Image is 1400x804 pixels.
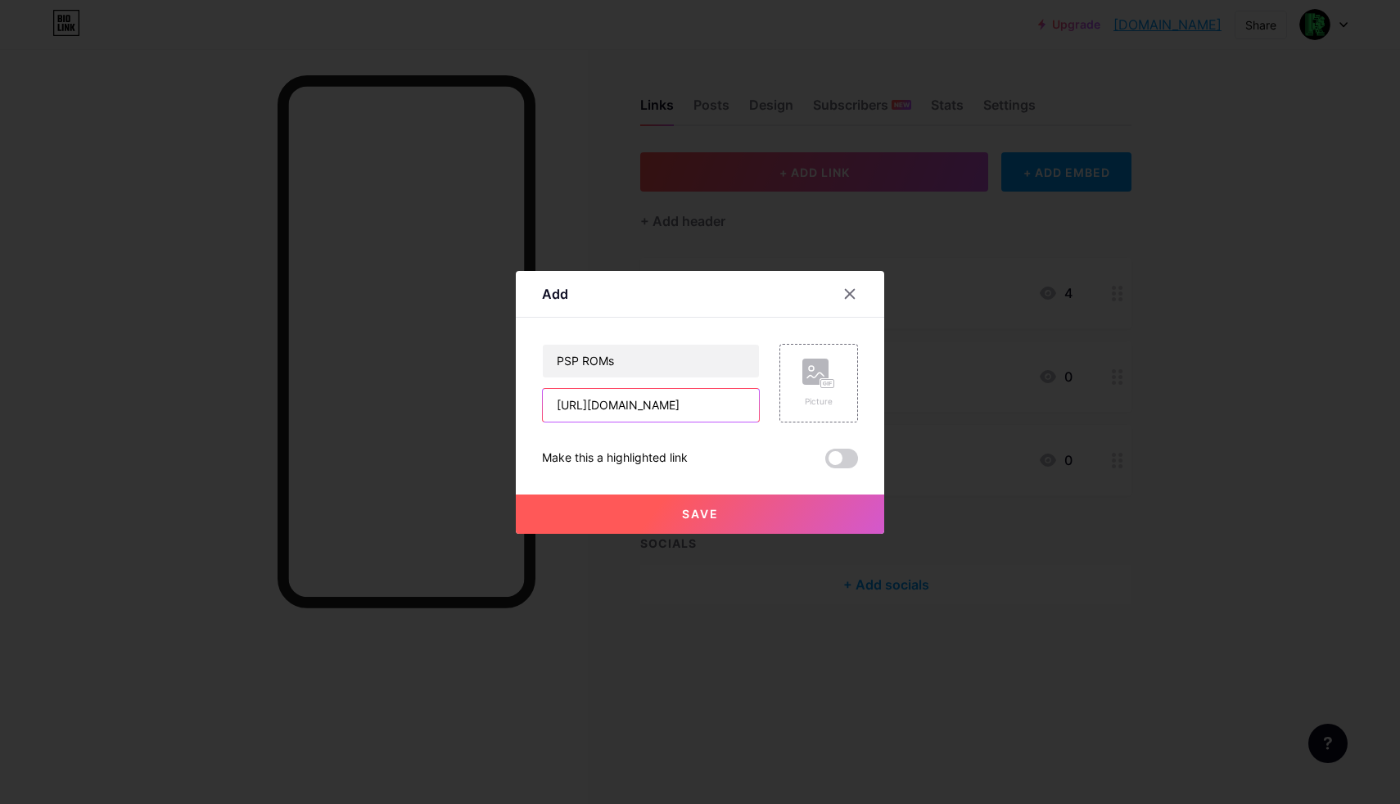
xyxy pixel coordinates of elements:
span: Save [682,507,719,521]
button: Save [516,495,884,534]
div: Make this a highlighted link [542,449,688,468]
div: Add [542,284,568,304]
input: URL [543,389,759,422]
div: Picture [802,395,835,408]
input: Title [543,345,759,377]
